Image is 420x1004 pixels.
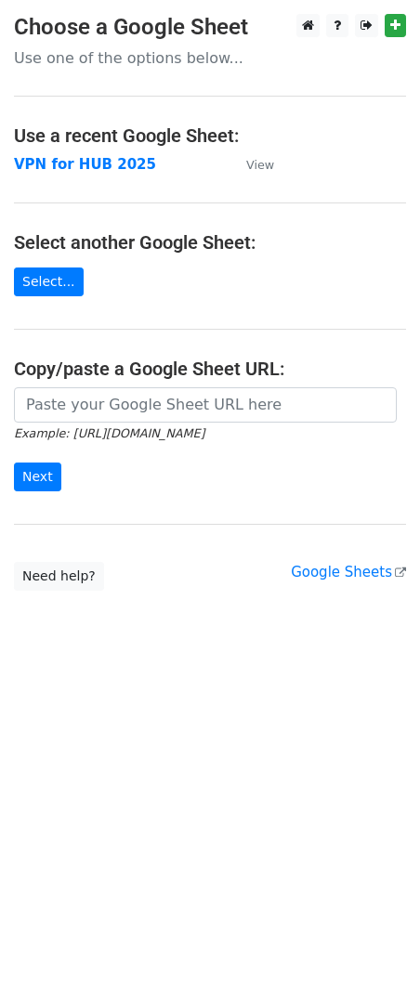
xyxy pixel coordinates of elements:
p: Use one of the options below... [14,48,406,68]
a: Google Sheets [291,564,406,580]
a: Need help? [14,562,104,591]
a: View [228,156,274,173]
div: วิดเจ็ตการแชท [327,915,420,1004]
input: Paste your Google Sheet URL here [14,387,397,423]
h4: Select another Google Sheet: [14,231,406,254]
iframe: Chat Widget [327,915,420,1004]
small: Example: [URL][DOMAIN_NAME] [14,426,204,440]
h3: Choose a Google Sheet [14,14,406,41]
input: Next [14,463,61,491]
h4: Use a recent Google Sheet: [14,124,406,147]
small: View [246,158,274,172]
a: VPN for HUB 2025 [14,156,156,173]
h4: Copy/paste a Google Sheet URL: [14,358,406,380]
a: Select... [14,267,84,296]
